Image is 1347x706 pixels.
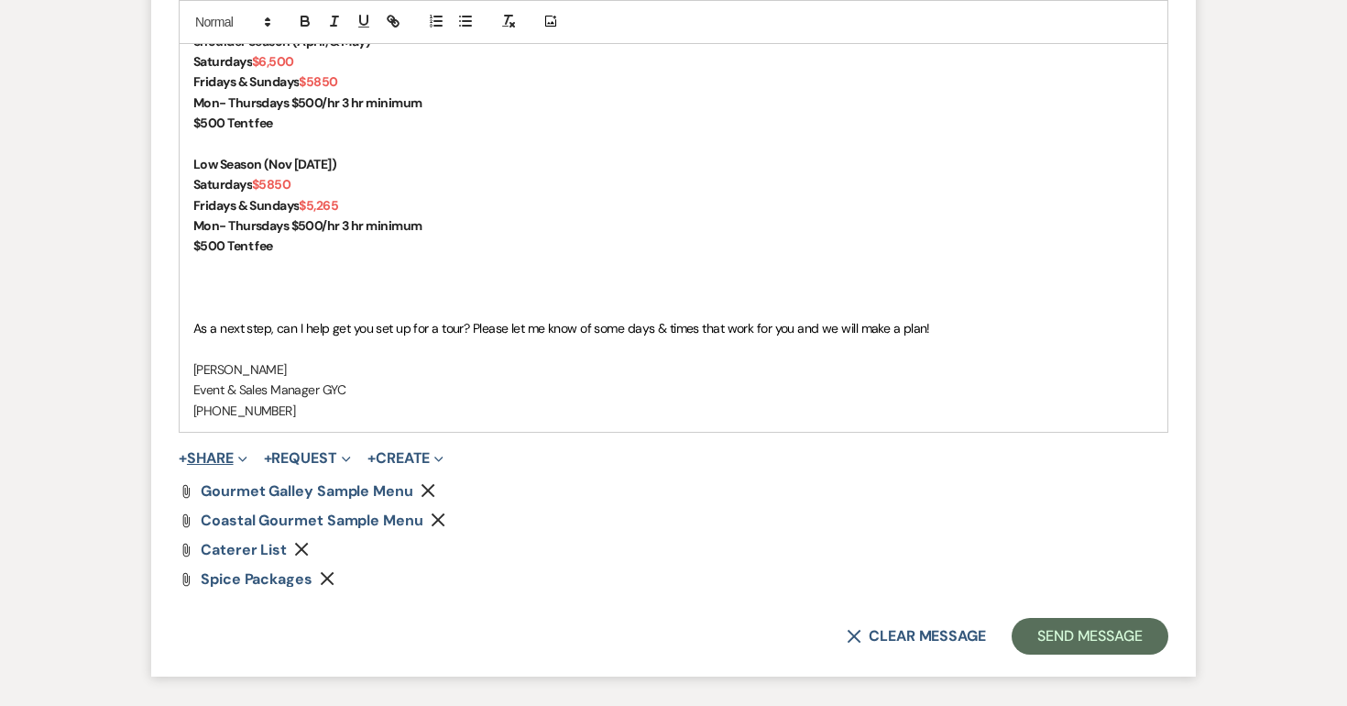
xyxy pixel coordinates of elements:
[201,511,423,530] span: Coastal Gourmet Sample Menu
[193,53,252,70] strong: Saturdays
[201,484,413,499] a: Gourmet Galley Sample Menu
[179,451,187,466] span: +
[193,320,930,336] span: As a next step, can I help get you set up for a tour? Please let me know of some days & times tha...
[299,73,337,90] strong: $5850
[193,217,422,234] strong: Mon- Thursdays $500/hr 3 hr minimum
[201,513,423,528] a: Coastal Gourmet Sample Menu
[201,572,312,587] a: Spice Packages
[264,451,272,466] span: +
[179,451,247,466] button: Share
[201,543,287,557] a: Caterer List
[201,481,413,501] span: Gourmet Galley Sample Menu
[193,94,422,111] strong: Mon- Thursdays $500/hr 3 hr minimum
[193,156,336,172] strong: Low Season (Nov [DATE])
[847,629,986,644] button: Clear message
[252,53,294,70] strong: $6,500
[264,451,351,466] button: Request
[193,237,273,254] strong: $500 Tent fee
[367,451,376,466] span: +
[193,380,1154,400] p: Event & Sales Manager GYC
[299,197,338,214] strong: $5,265
[193,115,273,131] strong: $500 Tent fee
[367,451,444,466] button: Create
[193,197,299,214] strong: Fridays & Sundays
[193,359,1154,380] p: [PERSON_NAME]
[252,176,290,193] strong: $5850
[201,540,287,559] span: Caterer List
[193,73,299,90] strong: Fridays & Sundays
[193,401,1154,421] p: [PHONE_NUMBER]
[1012,618,1168,655] button: Send Message
[193,33,370,50] strong: Shoulder Season (April, & May)
[193,176,252,193] strong: Saturdays
[201,569,312,589] span: Spice Packages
